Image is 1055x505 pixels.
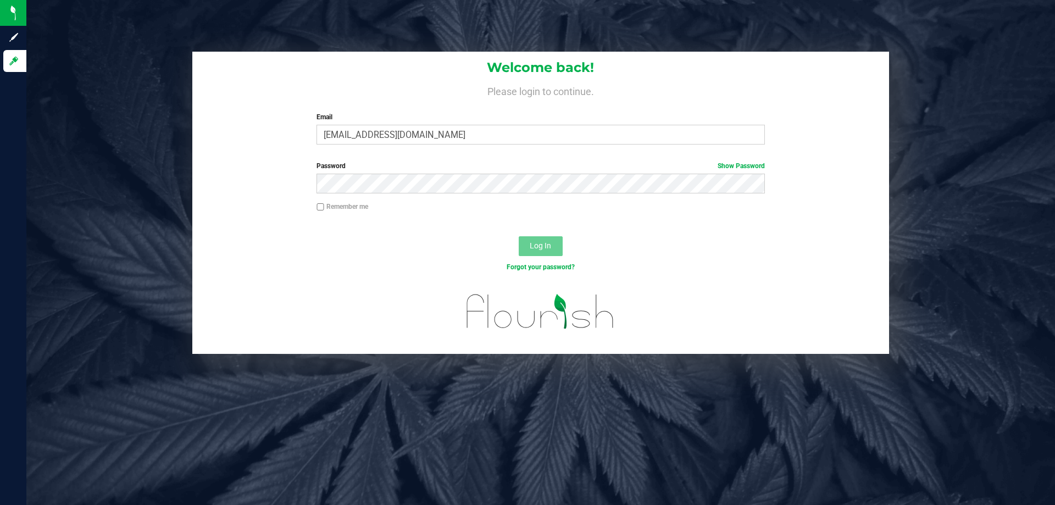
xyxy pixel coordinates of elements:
[453,284,628,340] img: flourish_logo.svg
[316,162,346,170] span: Password
[316,202,368,212] label: Remember me
[8,56,19,66] inline-svg: Log in
[507,263,575,271] a: Forgot your password?
[519,236,563,256] button: Log In
[192,60,889,75] h1: Welcome back!
[8,32,19,43] inline-svg: Sign up
[718,162,765,170] a: Show Password
[316,112,764,122] label: Email
[316,203,324,211] input: Remember me
[530,241,551,250] span: Log In
[192,84,889,97] h4: Please login to continue.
